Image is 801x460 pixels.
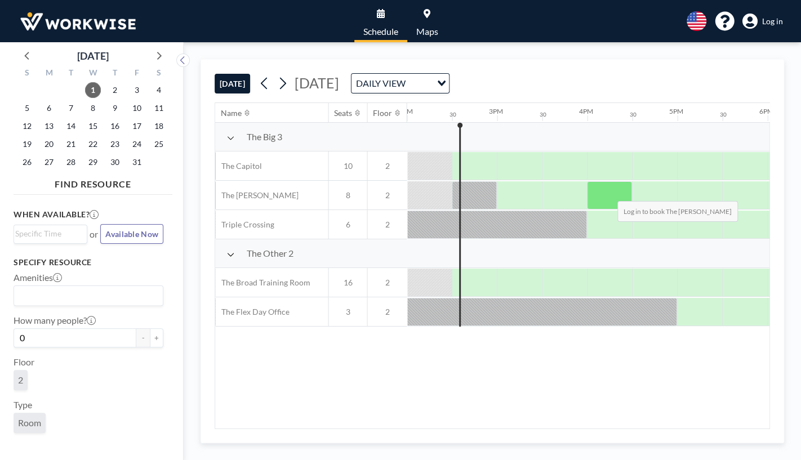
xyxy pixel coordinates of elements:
[63,118,79,134] span: Tuesday, October 14, 2025
[215,278,310,288] span: The Broad Training Room
[14,315,96,326] label: How many people?
[367,190,407,200] span: 2
[363,27,398,36] span: Schedule
[60,66,82,81] div: T
[107,82,123,98] span: Thursday, October 2, 2025
[488,107,502,115] div: 3PM
[85,136,101,152] span: Wednesday, October 22, 2025
[151,136,167,152] span: Saturday, October 25, 2025
[90,229,98,240] span: or
[105,229,158,239] span: Available Now
[617,201,738,222] span: Log in to book The [PERSON_NAME]
[221,108,242,118] div: Name
[416,27,438,36] span: Maps
[107,100,123,116] span: Thursday, October 9, 2025
[129,136,145,152] span: Friday, October 24, 2025
[409,76,430,91] input: Search for option
[539,111,546,118] div: 30
[354,76,408,91] span: DAILY VIEW
[215,74,250,93] button: [DATE]
[150,328,163,347] button: +
[151,100,167,116] span: Saturday, October 11, 2025
[151,118,167,134] span: Saturday, October 18, 2025
[367,161,407,171] span: 2
[38,66,60,81] div: M
[85,154,101,170] span: Wednesday, October 29, 2025
[136,328,150,347] button: -
[41,154,57,170] span: Monday, October 27, 2025
[762,16,783,26] span: Log in
[126,66,148,81] div: F
[629,111,636,118] div: 30
[107,136,123,152] span: Thursday, October 23, 2025
[669,107,683,115] div: 5PM
[334,108,352,118] div: Seats
[578,107,593,115] div: 4PM
[14,174,172,190] h4: FIND RESOURCE
[246,131,282,142] span: The Big 3
[129,100,145,116] span: Friday, October 10, 2025
[328,220,367,230] span: 6
[19,154,35,170] span: Sunday, October 26, 2025
[18,374,23,385] span: 2
[367,278,407,288] span: 2
[14,257,163,267] h3: Specify resource
[351,74,449,93] div: Search for option
[85,82,101,98] span: Wednesday, October 1, 2025
[215,307,289,317] span: The Flex Day Office
[19,100,35,116] span: Sunday, October 5, 2025
[151,82,167,98] span: Saturday, October 4, 2025
[328,190,367,200] span: 8
[104,66,126,81] div: T
[18,417,41,428] span: Room
[82,66,104,81] div: W
[19,136,35,152] span: Sunday, October 19, 2025
[129,154,145,170] span: Friday, October 31, 2025
[63,100,79,116] span: Tuesday, October 7, 2025
[41,136,57,152] span: Monday, October 20, 2025
[14,399,32,410] label: Type
[328,307,367,317] span: 3
[15,227,81,240] input: Search for option
[742,14,783,29] a: Log in
[14,286,163,305] div: Search for option
[15,288,157,303] input: Search for option
[107,154,123,170] span: Thursday, October 30, 2025
[719,111,726,118] div: 30
[85,100,101,116] span: Wednesday, October 8, 2025
[367,220,407,230] span: 2
[14,225,87,242] div: Search for option
[328,161,367,171] span: 10
[41,100,57,116] span: Monday, October 6, 2025
[367,307,407,317] span: 2
[107,118,123,134] span: Thursday, October 16, 2025
[215,220,274,230] span: Triple Crossing
[14,272,62,283] label: Amenities
[246,248,293,259] span: The Other 2
[41,118,57,134] span: Monday, October 13, 2025
[19,118,35,134] span: Sunday, October 12, 2025
[63,136,79,152] span: Tuesday, October 21, 2025
[759,107,773,115] div: 6PM
[129,82,145,98] span: Friday, October 3, 2025
[215,161,261,171] span: The Capitol
[129,118,145,134] span: Friday, October 17, 2025
[215,190,298,200] span: The [PERSON_NAME]
[148,66,170,81] div: S
[16,66,38,81] div: S
[63,154,79,170] span: Tuesday, October 28, 2025
[85,118,101,134] span: Wednesday, October 15, 2025
[18,10,138,33] img: organization-logo
[295,74,339,91] span: [DATE]
[328,278,367,288] span: 16
[77,48,109,64] div: [DATE]
[14,356,34,368] label: Floor
[373,108,392,118] div: Floor
[100,224,163,244] button: Available Now
[449,111,456,118] div: 30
